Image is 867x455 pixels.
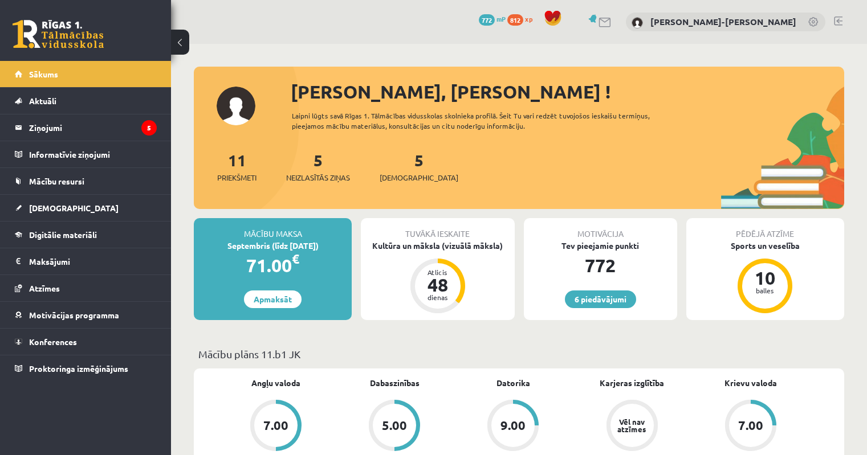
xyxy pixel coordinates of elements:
[29,203,119,213] span: [DEMOGRAPHIC_DATA]
[632,17,643,28] img: Martins Frīdenbergs-Tomašs
[29,229,97,240] span: Digitālie materiāli
[15,61,157,87] a: Sākums
[496,377,530,389] a: Datorika
[748,287,782,294] div: balles
[525,14,532,23] span: xp
[15,355,157,382] a: Proktoringa izmēģinājums
[479,14,506,23] a: 772 mP
[382,419,407,432] div: 5.00
[29,69,58,79] span: Sākums
[15,141,157,167] a: Informatīvie ziņojumi
[507,14,523,26] span: 812
[198,346,840,362] p: Mācību plāns 11.b1 JK
[361,240,514,315] a: Kultūra un māksla (vizuālā māksla) Atlicis 48 dienas
[500,419,526,432] div: 9.00
[361,218,514,240] div: Tuvākā ieskaite
[573,400,691,453] a: Vēl nav atzīmes
[380,150,458,183] a: 5[DEMOGRAPHIC_DATA]
[29,337,77,347] span: Konferences
[738,419,763,432] div: 7.00
[194,218,352,240] div: Mācību maksa
[650,16,796,27] a: [PERSON_NAME]-[PERSON_NAME]
[479,14,495,26] span: 772
[691,400,810,453] a: 7.00
[217,150,257,183] a: 11Priekšmeti
[748,269,782,287] div: 10
[29,363,128,374] span: Proktoringa izmēģinājums
[15,195,157,221] a: [DEMOGRAPHIC_DATA]
[263,419,288,432] div: 7.00
[335,400,454,453] a: 5.00
[29,96,56,106] span: Aktuāli
[524,252,677,279] div: 772
[286,172,350,183] span: Neizlasītās ziņas
[29,141,157,167] legend: Informatīvie ziņojumi
[15,114,157,141] a: Ziņojumi5
[194,240,352,252] div: Septembris (līdz [DATE])
[524,218,677,240] div: Motivācija
[194,252,352,279] div: 71.00
[141,120,157,136] i: 5
[244,290,302,308] a: Apmaksāt
[15,168,157,194] a: Mācību resursi
[361,240,514,252] div: Kultūra un māksla (vizuālā māksla)
[217,400,335,453] a: 7.00
[29,283,60,293] span: Atzīmes
[421,269,455,276] div: Atlicis
[29,176,84,186] span: Mācību resursi
[380,172,458,183] span: [DEMOGRAPHIC_DATA]
[724,377,777,389] a: Krievu valoda
[600,377,664,389] a: Karjeras izglītība
[15,329,157,355] a: Konferences
[291,78,844,105] div: [PERSON_NAME], [PERSON_NAME] !
[15,248,157,274] a: Maksājumi
[251,377,300,389] a: Angļu valoda
[496,14,506,23] span: mP
[616,418,648,433] div: Vēl nav atzīmes
[292,110,682,131] div: Laipni lūgts savā Rīgas 1. Tālmācības vidusskolas skolnieka profilā. Šeit Tu vari redzēt tuvojošo...
[15,88,157,114] a: Aktuāli
[29,310,119,320] span: Motivācijas programma
[507,14,538,23] a: 812 xp
[15,222,157,248] a: Digitālie materiāli
[686,218,844,240] div: Pēdējā atzīme
[15,302,157,328] a: Motivācijas programma
[29,248,157,274] legend: Maksājumi
[286,150,350,183] a: 5Neizlasītās ziņas
[370,377,420,389] a: Dabaszinības
[15,275,157,301] a: Atzīmes
[686,240,844,252] div: Sports un veselība
[565,290,636,308] a: 6 piedāvājumi
[686,240,844,315] a: Sports un veselība 10 balles
[13,20,104,48] a: Rīgas 1. Tālmācības vidusskola
[29,114,157,141] legend: Ziņojumi
[421,276,455,294] div: 48
[524,240,677,252] div: Tev pieejamie punkti
[421,294,455,301] div: dienas
[217,172,257,183] span: Priekšmeti
[454,400,572,453] a: 9.00
[292,251,299,267] span: €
